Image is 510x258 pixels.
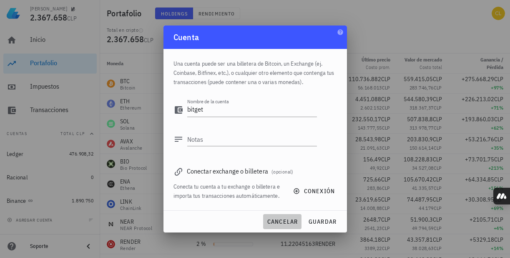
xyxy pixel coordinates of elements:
div: Conecta tu cuenta a tu exchange o billetera e importa tus transacciones automáticamente. [173,182,284,200]
span: guardar [308,218,337,225]
div: Conectar exchange o billetera [173,165,337,177]
span: cancelar [266,218,298,225]
span: (opcional) [271,169,294,175]
button: guardar [305,214,340,229]
div: Cuenta [163,26,347,49]
label: Nombre de la cuenta [187,98,229,105]
button: conexión [288,184,342,199]
div: Una cuenta puede ser una billetera de Bitcoin, un Exchange (ej. Coinbase, Bitfinex, etc.), o cual... [173,49,337,92]
span: conexión [295,187,335,195]
button: cancelar [263,214,301,229]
